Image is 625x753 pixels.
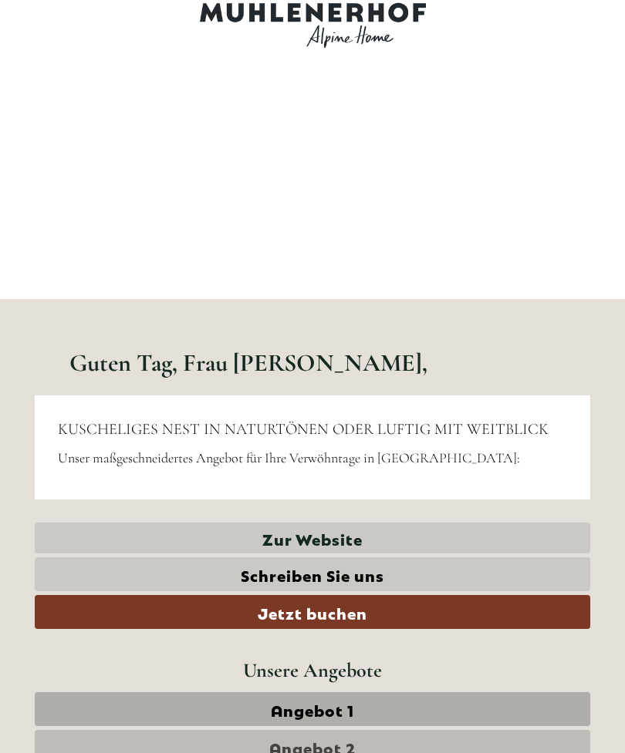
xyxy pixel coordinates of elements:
[23,75,219,86] small: 21:05
[271,698,354,720] span: Angebot 1
[12,42,227,89] div: Guten Tag, wie können wir Ihnen helfen?
[35,656,590,684] div: Unsere Angebote
[401,399,509,433] button: Senden
[69,349,427,376] h1: Guten Tag, Frau [PERSON_NAME],
[35,523,590,554] a: Zur Website
[227,12,282,38] div: [DATE]
[58,420,549,439] span: KUSCHELIGES NEST IN NATURTÖNEN ODER LUFTIG MIT WEITBLICK
[35,595,590,629] a: Jetzt buchen
[23,45,219,57] div: [GEOGRAPHIC_DATA]
[58,449,520,466] span: Unser maßgeschneidertes Angebot für Ihre Verwöhntage in [GEOGRAPHIC_DATA]:
[35,557,590,591] a: Schreiben Sie uns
